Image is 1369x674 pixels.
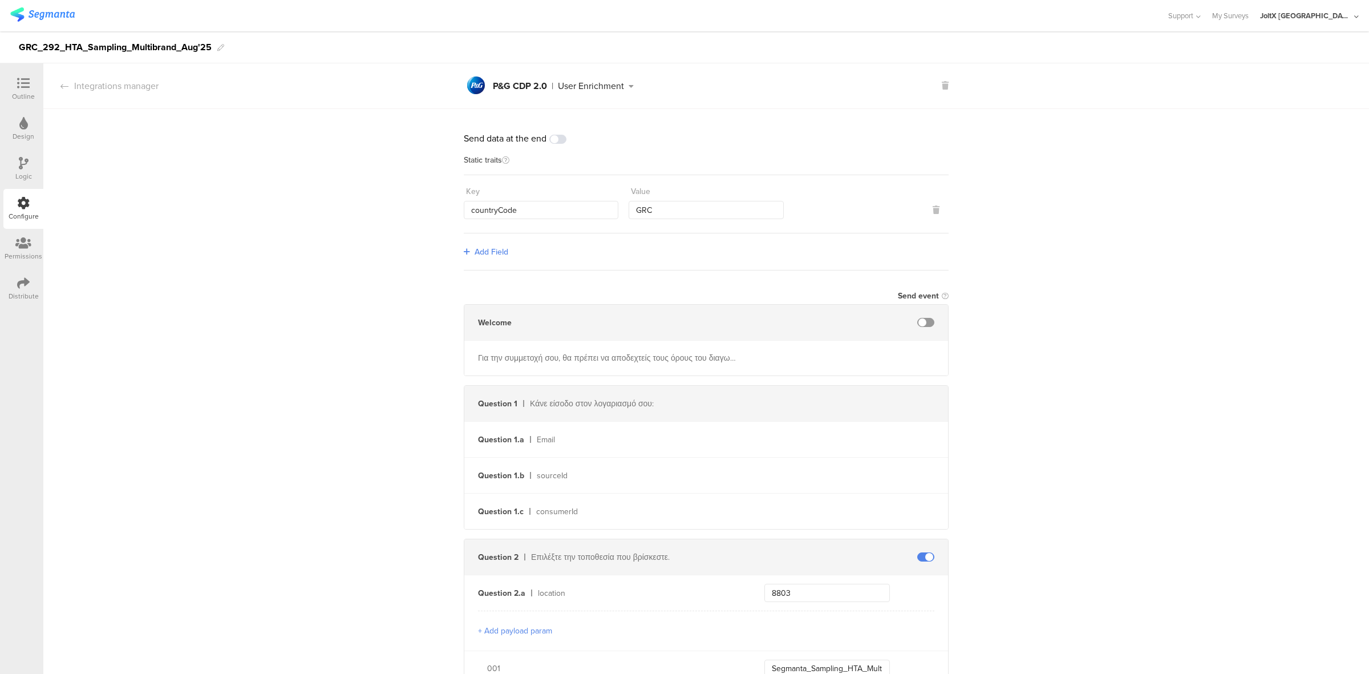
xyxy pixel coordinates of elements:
div: consumerId [536,506,737,518]
div: GRC_292_HTA_Sampling_Multibrand_Aug'25 [19,38,212,56]
div: Configure [9,211,39,221]
div: Question 1.b [478,470,524,482]
div: Question 1.a [478,434,524,446]
div: P&G CDP 2.0 [493,82,547,91]
div: Permissions [5,251,42,261]
div: Επιλέξτε την τοποθεσία που βρίσκεστε. [531,551,737,563]
div: JoltX [GEOGRAPHIC_DATA] [1260,10,1351,21]
div: Κάνε είσοδο στον λογαριασμό σου: [530,398,737,410]
div: Key [466,185,480,197]
div: | [552,82,553,91]
button: + Add payload param [478,625,552,637]
span: Add Field [475,246,508,258]
div: Για την συμμετοχή σου, θα πρέπει να αποδεχτείς τους όρους του διαγωνισμού. Δες τους όρους και προ... [478,352,737,364]
div: Distribute [9,291,39,301]
div: Welcome [478,317,512,329]
div: sourceId [537,470,737,482]
img: segmanta logo [10,7,75,22]
div: Outline [12,91,35,102]
div: User Enrichment [558,82,624,91]
div: Send event [898,290,939,302]
div: Question 1 [478,398,517,410]
span: Support [1168,10,1193,21]
div: Question 2.a [478,587,525,599]
div: Static traits [464,156,949,175]
div: Logic [15,171,32,181]
div: Question 1.c [478,506,524,518]
div: Value [631,185,650,197]
input: Enter value... [629,201,783,219]
div: Design [13,131,34,142]
input: Enter key... [464,201,618,219]
div: location [538,587,737,599]
div: Question 2 [478,551,519,563]
input: Enter a key... [764,584,890,602]
div: Send data at the end [464,132,949,145]
div: Integrations manager [43,79,159,92]
div: Email [537,434,737,446]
